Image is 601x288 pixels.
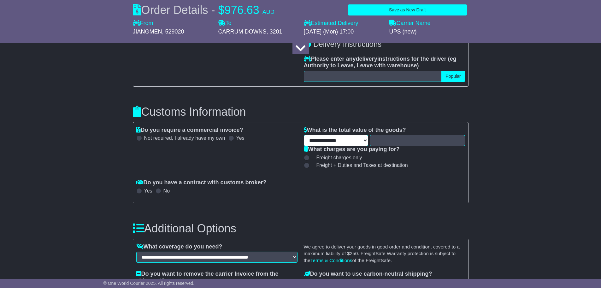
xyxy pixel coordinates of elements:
label: What charges are you paying for? [304,146,400,153]
span: © One World Courier 2025. All rights reserved. [103,281,195,286]
h3: Customs Information [133,106,468,118]
span: delivery [356,56,377,62]
label: What coverage do you need? [136,243,222,250]
button: Popular [441,71,465,82]
span: 976.63 [225,3,259,16]
label: What is the total value of the goods? [304,127,406,134]
button: Save as New Draft [348,4,467,15]
label: Do you require a commercial invoice? [136,127,243,134]
label: Yes [236,135,245,141]
div: [DATE] (Mon) 17:00 [304,28,383,35]
span: , 529020 [162,28,184,35]
span: JIANGMEN [133,28,162,35]
label: Do you have a contract with customs broker? [136,179,267,186]
span: eg Authority to Leave, Leave with warehouse [304,56,457,69]
label: Freight charges only [309,155,362,161]
label: Not required, I already have my own [144,135,225,141]
span: Freight + Duties and Taxes at destination [316,162,408,168]
h3: Additional Options [133,222,468,235]
label: Do you want to remove the carrier Invoice from the shipment? [136,271,298,284]
div: Order Details - [133,3,274,17]
span: , 3201 [267,28,282,35]
span: CARRUM DOWNS [218,28,267,35]
a: Terms & Conditions [310,258,352,263]
span: $ [218,3,225,16]
label: Estimated Delivery [304,20,383,27]
small: We agree to deliver your goods in good order and condition, covered to a maximum liability of $ .... [304,244,460,263]
label: Do you want to use carbon-neutral shipping? [304,271,432,278]
span: AUD [262,9,274,15]
span: 250 [350,251,358,256]
label: From [133,20,153,27]
label: Yes [144,188,152,194]
label: Carrier Name [389,20,431,27]
label: Please enter any instructions for the driver ( ) [304,56,465,69]
label: To [218,20,232,27]
div: UPS (new) [389,28,468,35]
label: No [163,188,170,194]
